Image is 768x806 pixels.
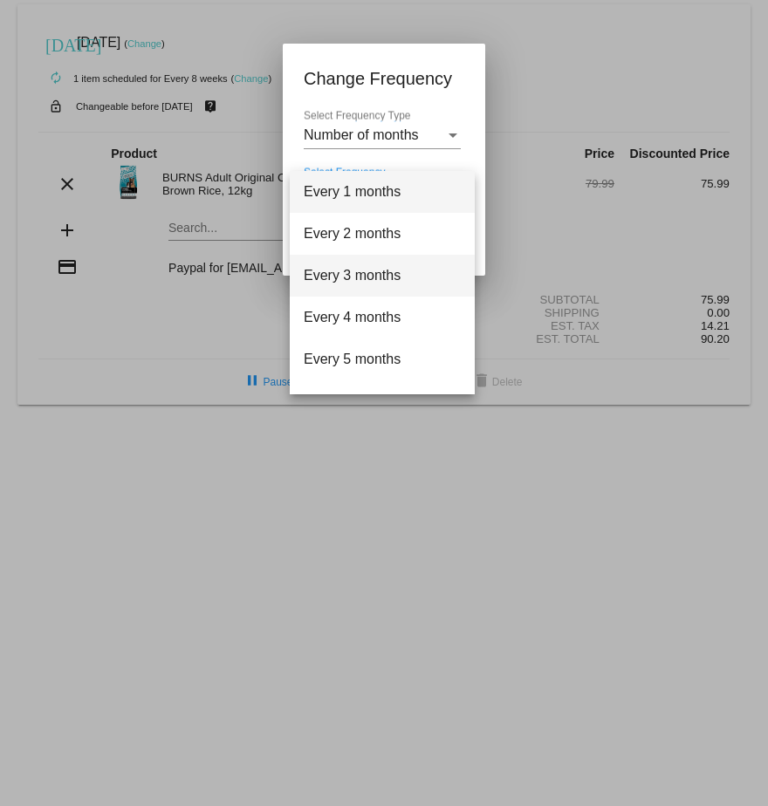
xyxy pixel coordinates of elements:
span: Every 2 months [304,213,461,255]
span: Every 6 months [304,380,461,422]
span: Every 3 months [304,255,461,297]
span: Every 4 months [304,297,461,338]
span: Every 1 months [304,171,461,213]
span: Every 5 months [304,338,461,380]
